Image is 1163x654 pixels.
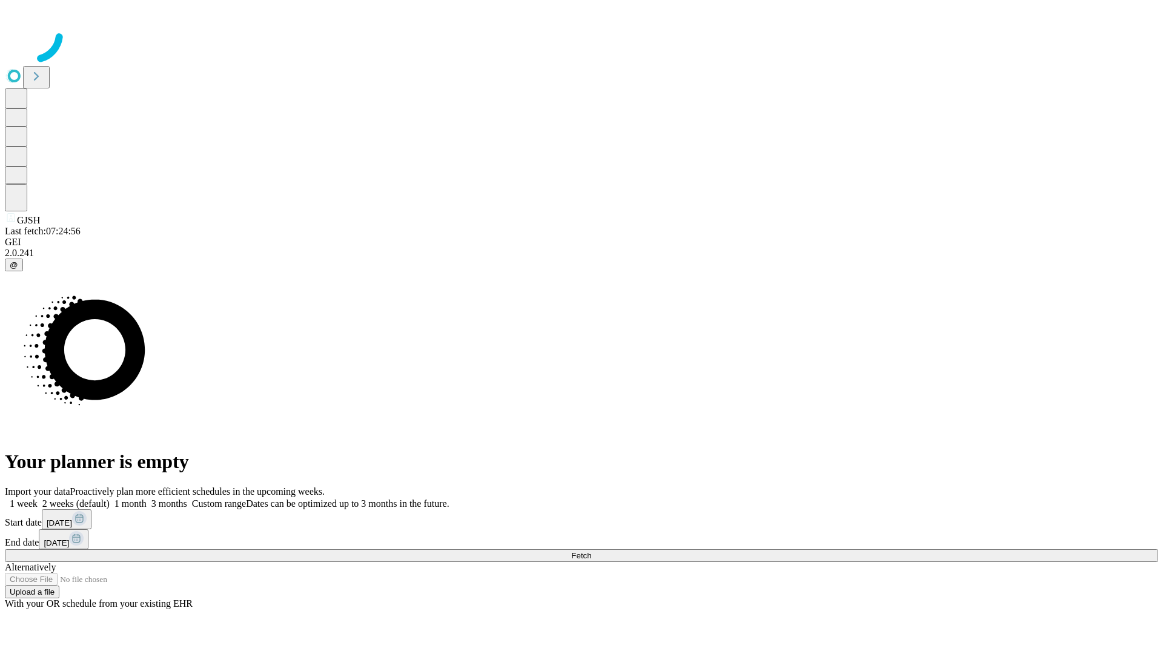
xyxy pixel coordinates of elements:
[5,586,59,598] button: Upload a file
[114,498,147,509] span: 1 month
[192,498,246,509] span: Custom range
[70,486,325,497] span: Proactively plan more efficient schedules in the upcoming weeks.
[39,529,88,549] button: [DATE]
[5,562,56,572] span: Alternatively
[10,498,38,509] span: 1 week
[5,549,1158,562] button: Fetch
[151,498,187,509] span: 3 months
[5,598,193,609] span: With your OR schedule from your existing EHR
[42,509,91,529] button: [DATE]
[5,259,23,271] button: @
[246,498,449,509] span: Dates can be optimized up to 3 months in the future.
[5,226,81,236] span: Last fetch: 07:24:56
[5,529,1158,549] div: End date
[17,215,40,225] span: GJSH
[47,518,72,527] span: [DATE]
[571,551,591,560] span: Fetch
[42,498,110,509] span: 2 weeks (default)
[5,486,70,497] span: Import your data
[5,451,1158,473] h1: Your planner is empty
[10,260,18,269] span: @
[5,237,1158,248] div: GEI
[44,538,69,547] span: [DATE]
[5,509,1158,529] div: Start date
[5,248,1158,259] div: 2.0.241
